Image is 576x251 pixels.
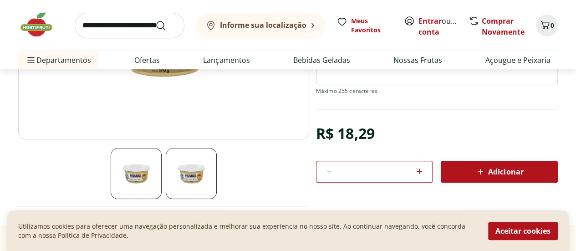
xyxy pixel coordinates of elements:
span: Meus Favoritos [351,16,393,35]
button: Menu [25,49,36,71]
a: Meus Favoritos [336,16,393,35]
a: Comprar Novamente [482,16,525,37]
button: Carrinho [536,15,558,36]
button: Informe sua localização [195,13,326,38]
span: 0 [551,21,554,30]
p: Utilizamos cookies para oferecer uma navegação personalizada e melhorar sua experiencia no nosso ... [18,222,477,240]
button: Adicionar [441,161,558,183]
a: Criar conta [418,16,469,37]
a: Lançamentos [203,55,250,66]
button: Submit Search [155,20,177,31]
button: Aceitar cookies [488,222,558,240]
input: search [75,13,184,38]
a: Açougue e Peixaria [485,55,551,66]
span: Adicionar [475,166,523,177]
img: Hortifruti [18,11,64,38]
a: Bebidas Geladas [293,55,350,66]
b: Informe sua localização [220,20,306,30]
span: Departamentos [25,49,91,71]
a: Ofertas [134,55,160,66]
img: Principal [166,148,217,199]
span: ou [418,15,459,37]
div: R$ 18,29 [316,121,375,146]
a: Entrar [418,16,442,26]
img: Principal [111,148,162,199]
a: Nossas Frutas [393,55,442,66]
